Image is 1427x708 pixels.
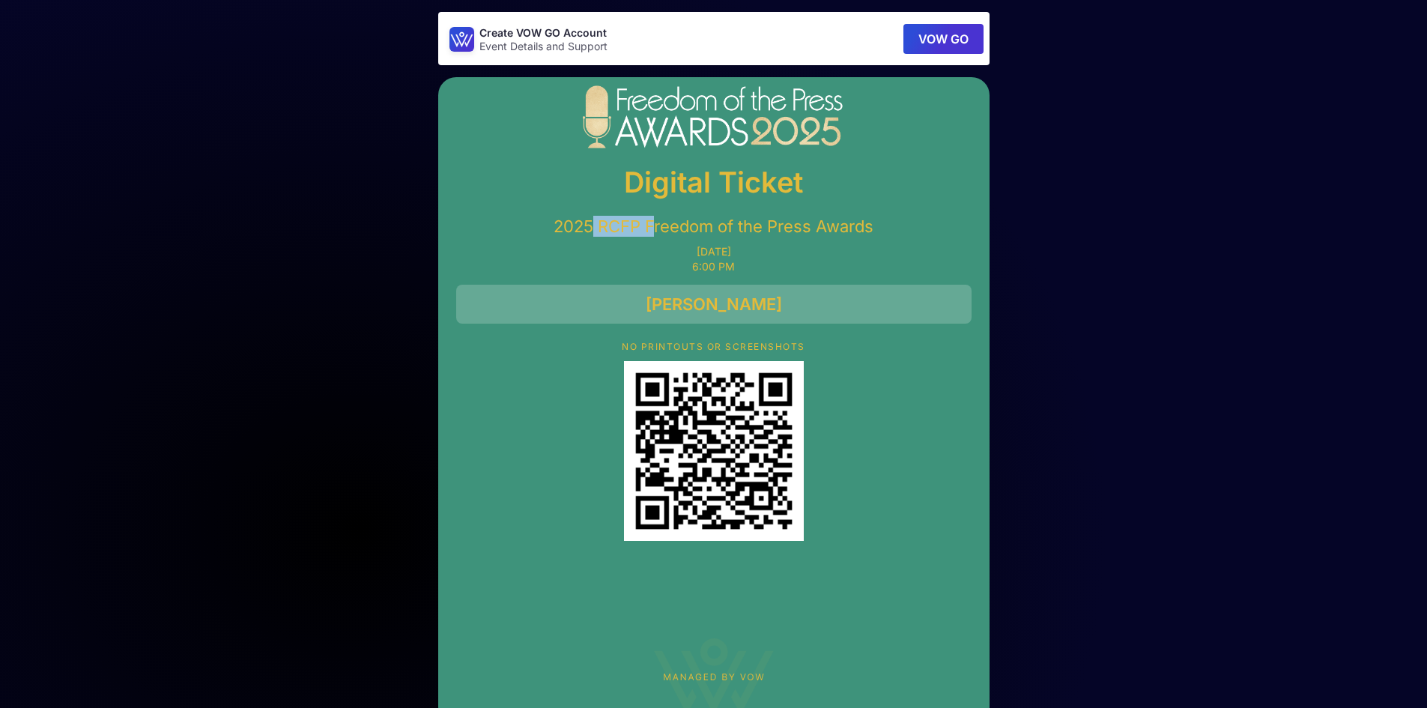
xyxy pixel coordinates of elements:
p: Create VOW GO Account [479,25,608,40]
div: [PERSON_NAME] [456,285,972,324]
p: 6:00 PM [456,261,972,273]
p: [DATE] [456,246,972,258]
p: Digital Ticket [456,160,972,204]
button: VOW GO [903,24,984,54]
p: 2025 RCFP Freedom of the Press Awards [456,216,972,237]
p: NO PRINTOUTS OR SCREENSHOTS [456,342,972,352]
p: Event Details and Support [479,40,608,52]
div: QR Code [624,361,804,541]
